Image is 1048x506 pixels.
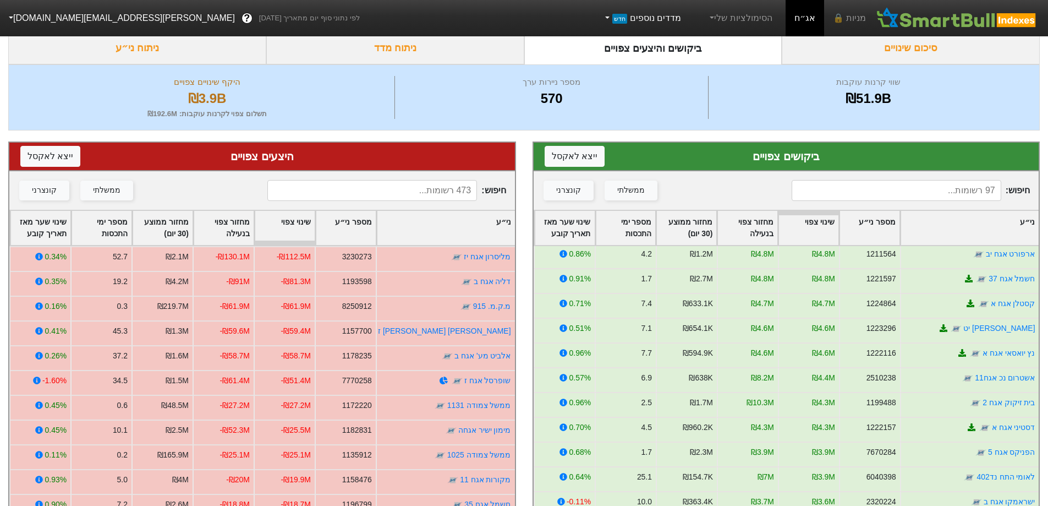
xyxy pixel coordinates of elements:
[866,372,896,384] div: 2510238
[969,398,980,409] img: tase link
[72,211,131,245] div: Toggle SortBy
[717,211,777,245] div: Toggle SortBy
[23,108,392,119] div: תשלום צפוי לקרנות עוקבות : ₪192.6M
[166,375,189,387] div: ₪1.5M
[682,422,712,433] div: ₪960.2K
[612,14,627,24] span: חדש
[10,211,70,245] div: Toggle SortBy
[598,7,685,29] a: מדדים נוספיםחדש
[656,211,716,245] div: Toggle SortBy
[641,298,651,309] div: 7.4
[901,211,1039,245] div: Toggle SortBy
[811,273,835,285] div: ₪4.8M
[281,425,311,436] div: -₪25.5M
[605,181,657,200] button: ממשלתי
[811,248,835,260] div: ₪4.8M
[811,323,835,334] div: ₪4.6M
[117,449,128,461] div: 0.2
[991,423,1035,432] a: דסטיני אגח א
[464,252,511,261] a: מליסרון אגח יז
[281,400,311,411] div: -₪27.2M
[840,211,899,245] div: Toggle SortBy
[23,89,392,108] div: ₪3.9B
[460,475,511,484] a: מקורות אגח 11
[267,180,506,201] span: חיפוש :
[750,422,773,433] div: ₪4.3M
[281,301,311,312] div: -₪61.9M
[792,180,1030,201] span: חיפוש :
[452,376,463,387] img: tase link
[792,180,1001,201] input: 97 רשומות...
[963,324,1035,333] a: [PERSON_NAME] יט
[342,325,372,337] div: 1157700
[682,471,712,483] div: ₪154.7K
[750,273,773,285] div: ₪4.8M
[641,372,651,384] div: 6.9
[569,323,590,334] div: 0.51%
[281,474,311,486] div: -₪19.9M
[342,425,372,436] div: 1182831
[866,422,896,433] div: 1222157
[983,497,1035,506] a: ישראמקו אגח ב
[641,347,651,359] div: 7.7
[93,184,120,197] div: ממשלתי
[435,450,446,461] img: tase link
[80,181,133,200] button: ממשלתי
[689,372,712,384] div: ₪638K
[641,422,651,433] div: 4.5
[988,448,1035,456] a: הפניקס אגח 5
[447,450,511,459] a: ממשל צמודה 1025
[447,475,458,486] img: tase link
[277,251,311,263] div: -₪112.5M
[973,249,984,260] img: tase link
[866,347,896,359] div: 1222116
[461,276,472,287] img: tase link
[951,323,962,334] img: tase link
[435,400,446,411] img: tase link
[975,447,986,458] img: tase link
[20,146,80,167] button: ייצא לאקסל
[45,325,67,337] div: 0.41%
[811,422,835,433] div: ₪4.3M
[342,276,372,287] div: 1193598
[473,302,511,311] a: מ.ק.מ. 915
[641,248,651,260] div: 4.2
[45,251,67,263] div: 0.34%
[220,449,250,461] div: -₪25.1M
[133,211,193,245] div: Toggle SortBy
[866,447,896,458] div: 7670284
[689,273,712,285] div: ₪2.7M
[281,375,311,387] div: -₪51.4M
[220,400,250,411] div: -₪27.2M
[342,251,372,263] div: 3230273
[711,89,1025,108] div: ₪51.9B
[703,7,777,29] a: הסימולציות שלי
[220,425,250,436] div: -₪52.3M
[689,248,712,260] div: ₪1.2M
[474,277,511,286] a: דליה אגח ב
[42,375,67,387] div: -1.60%
[166,350,189,362] div: ₪1.6M
[20,148,504,165] div: היצעים צפויים
[682,298,712,309] div: ₪633.1K
[281,325,311,337] div: -₪59.4M
[464,376,511,385] a: שופרסל אגח ז
[569,273,590,285] div: 0.91%
[316,211,376,245] div: Toggle SortBy
[990,299,1035,308] a: קסטלן אגח א
[226,276,250,287] div: -₪91M
[342,400,372,411] div: 1172220
[811,372,835,384] div: ₪4.4M
[45,301,67,312] div: 0.16%
[19,181,69,200] button: קונצרני
[45,350,67,362] div: 0.26%
[866,323,896,334] div: 1223296
[166,251,189,263] div: ₪2.1M
[447,401,511,410] a: ממשל צמודה 1131
[782,32,1040,64] div: סיכום שינויים
[569,372,590,384] div: 0.57%
[398,76,705,89] div: מספר ניירות ערך
[641,323,651,334] div: 7.1
[226,474,250,486] div: -₪20M
[161,400,189,411] div: ₪48.5M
